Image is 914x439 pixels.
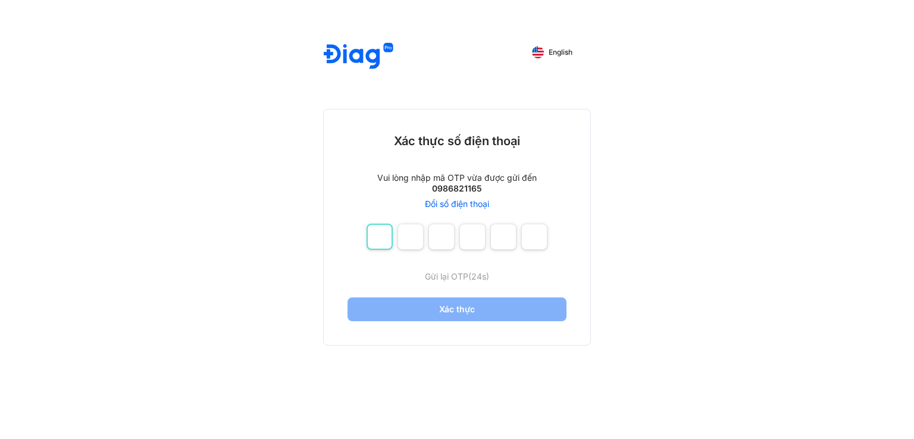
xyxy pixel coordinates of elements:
div: 0986821165 [432,183,482,194]
img: logo [324,43,393,71]
button: English [524,43,581,62]
div: Vui lòng nhập mã OTP vừa được gửi đến [377,173,537,183]
span: English [549,48,572,57]
a: Đổi số điện thoại [425,199,489,209]
button: Xác thực [348,297,566,321]
div: Xác thực số điện thoại [394,133,520,149]
img: English [532,46,544,58]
